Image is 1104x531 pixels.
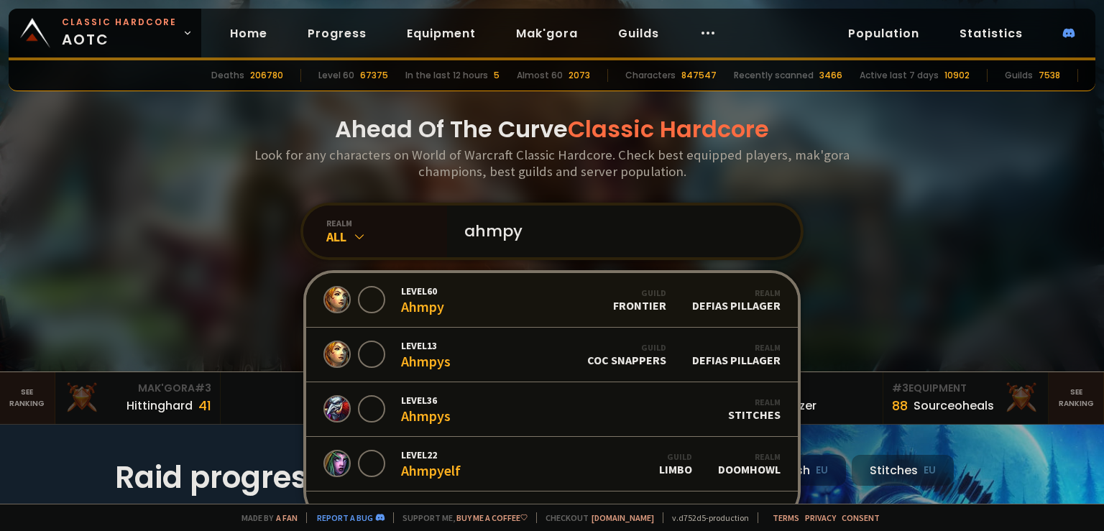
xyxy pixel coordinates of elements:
div: Mak'Gora [64,381,211,396]
div: Characters [625,69,676,82]
div: Realm [718,451,781,462]
div: Almost 60 [517,69,563,82]
div: COC SNAPPERS [587,342,666,367]
input: Search a character... [456,206,783,257]
div: Active last 7 days [860,69,939,82]
div: Deaths [211,69,244,82]
div: Defias Pillager [692,342,781,367]
div: Ahmpy [401,285,444,315]
div: Frontier [613,287,666,313]
span: Support me, [393,512,528,523]
div: 67375 [360,69,388,82]
div: 847547 [681,69,717,82]
div: Ahmpyelf [401,448,461,479]
small: EU [816,463,828,478]
div: Sourceoheals [914,397,994,415]
a: Level22AhmpyelfGuildLimboRealmDoomhowl [306,437,798,491]
div: Realm [692,287,781,298]
div: Equipment [892,381,1039,396]
a: Seeranking [1049,372,1104,424]
span: Checkout [536,512,654,523]
a: Statistics [948,19,1034,48]
a: Mak'Gora#3Hittinghard41 [55,372,221,424]
div: 206780 [250,69,283,82]
div: Guild [659,451,692,462]
span: AOTC [62,16,177,50]
a: #3Equipment88Sourceoheals [883,372,1049,424]
span: Made by [233,512,298,523]
span: v. d752d5 - production [663,512,749,523]
h1: Raid progress [115,455,402,500]
div: Mak'Gora [229,381,377,396]
div: Level 60 [318,69,354,82]
div: Doomhowl [718,451,781,476]
div: 10902 [944,69,970,82]
a: Guilds [607,19,671,48]
a: a fan [276,512,298,523]
a: Population [837,19,931,48]
div: Stitches [728,397,781,422]
div: Realm [728,397,781,407]
a: Terms [773,512,799,523]
h1: Ahead Of The Curve [335,112,769,147]
div: In the last 12 hours [405,69,488,82]
a: [DOMAIN_NAME] [592,512,654,523]
a: Level36AhmpysRealmStitches [306,382,798,437]
div: 41 [198,396,211,415]
h3: Look for any characters on World of Warcraft Classic Hardcore. Check best equipped players, mak'g... [249,147,855,180]
div: All [326,228,447,245]
small: EU [924,463,936,478]
div: Realm [692,342,781,353]
span: # 3 [195,381,211,395]
span: Level 60 [401,285,444,297]
div: Guilds [1005,69,1033,82]
span: Level 22 [401,448,461,461]
div: Ahmpys [401,394,451,425]
a: Mak'gora [505,19,589,48]
a: Privacy [805,512,836,523]
div: 88 [892,396,908,415]
a: Mak'Gora#2Rivench100 [221,372,386,424]
div: Ahmpys [401,339,451,370]
div: Stitches [852,455,954,486]
a: Buy me a coffee [456,512,528,523]
div: 3466 [819,69,842,82]
a: Consent [842,512,880,523]
div: Hittinghard [126,397,193,415]
span: Classic Hardcore [568,113,769,145]
a: Progress [296,19,378,48]
small: Classic Hardcore [62,16,177,29]
a: Equipment [395,19,487,48]
a: Report a bug [317,512,373,523]
div: Recently scanned [734,69,814,82]
a: Classic HardcoreAOTC [9,9,201,57]
div: realm [326,218,447,228]
a: Home [218,19,279,48]
a: Level13AhmpysGuildCOC SNAPPERSRealmDefias Pillager [306,328,798,382]
a: Level60AhmpyGuildFrontierRealmDefias Pillager [306,273,798,328]
div: 7538 [1039,69,1060,82]
div: 5 [494,69,500,82]
span: Level 36 [401,394,451,407]
span: Level 13 [401,339,451,352]
div: 2073 [569,69,590,82]
div: Guild [587,342,666,353]
span: # 3 [892,381,908,395]
span: Level 54 [401,503,475,516]
div: Guild [613,287,666,298]
div: Limbo [659,451,692,476]
div: Defias Pillager [692,287,781,313]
